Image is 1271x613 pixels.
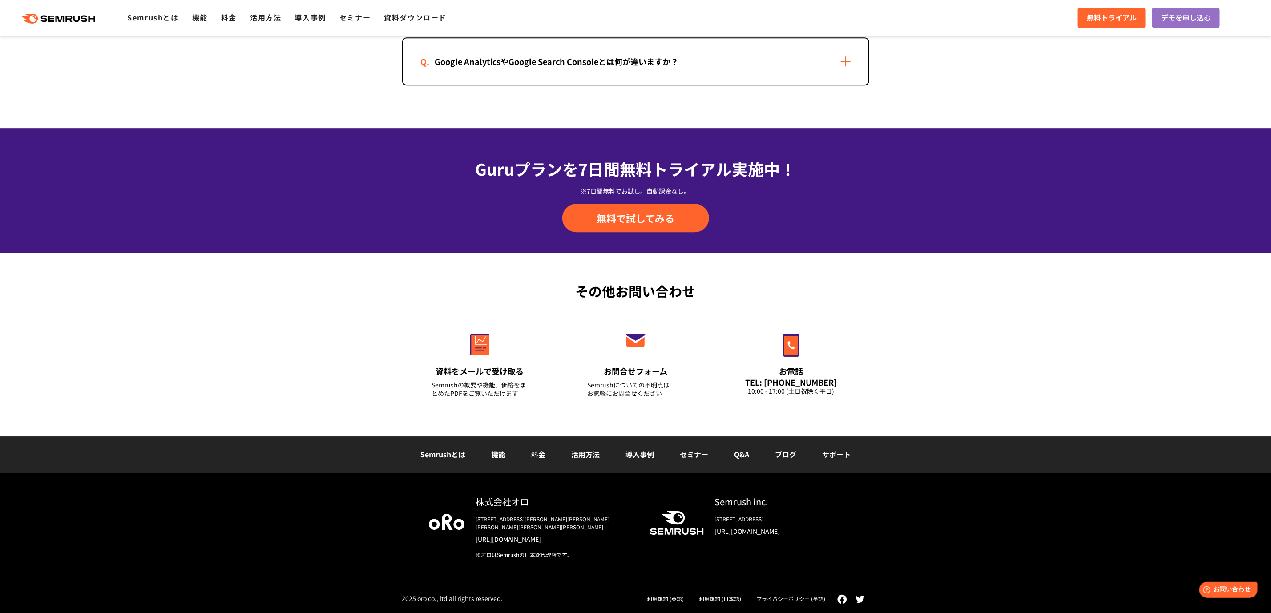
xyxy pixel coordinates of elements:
div: その他お問い合わせ [402,281,869,301]
div: 2025 oro co., ltd all rights reserved. [402,594,503,602]
div: 10:00 - 17:00 (土日祝除く平日) [743,387,839,395]
div: TEL: [PHONE_NUMBER] [743,377,839,387]
a: 導入事例 [295,12,326,23]
img: oro company [429,514,464,530]
a: Q&A [734,449,749,460]
a: ブログ [775,449,796,460]
span: 無料で試してみる [597,211,674,225]
a: デモを申し込む [1152,8,1220,28]
a: [URL][DOMAIN_NAME] [476,535,636,544]
a: 活用方法 [250,12,281,23]
div: Semrushの概要や機能、価格をまとめたPDFをご覧いただけます [432,381,528,398]
a: 活用方法 [571,449,600,460]
div: ※オロはSemrushの日本総代理店です。 [476,551,636,559]
a: 資料ダウンロード [384,12,447,23]
span: デモを申し込む [1161,12,1211,24]
a: 資料をメールで受け取る Semrushの概要や機能、価格をまとめたPDFをご覧いただけます [413,315,547,409]
div: 資料をメールで受け取る [432,366,528,377]
div: Semrushについての不明点は お気軽にお問合せください [588,381,684,398]
img: twitter [856,596,865,603]
a: 導入事例 [625,449,654,460]
iframe: Help widget launcher [1192,578,1261,603]
img: facebook [837,594,847,604]
a: Semrushとは [127,12,178,23]
a: 無料トライアル [1078,8,1146,28]
a: 料金 [221,12,237,23]
div: お問合せフォーム [588,366,684,377]
div: お電話 [743,366,839,377]
a: 機能 [491,449,505,460]
div: [STREET_ADDRESS][PERSON_NAME][PERSON_NAME][PERSON_NAME][PERSON_NAME][PERSON_NAME] [476,515,636,531]
a: セミナー [680,449,708,460]
a: [URL][DOMAIN_NAME] [715,527,843,536]
a: プライバシーポリシー (英語) [756,595,825,602]
a: Semrushとは [420,449,465,460]
div: 株式会社オロ [476,495,636,508]
div: Guruプランを7日間 [402,157,869,181]
a: 利用規約 (日本語) [699,595,741,602]
div: Semrush inc. [715,495,843,508]
div: [STREET_ADDRESS] [715,515,843,523]
span: 無料トライアル実施中！ [620,157,796,180]
span: 無料トライアル [1087,12,1137,24]
div: Google AnalyticsやGoogle Search Consoleとは何が違いますか？ [421,55,693,68]
a: 機能 [192,12,208,23]
a: セミナー [339,12,371,23]
a: お問合せフォーム Semrushについての不明点はお気軽にお問合せください [569,315,702,409]
a: サポート [822,449,851,460]
a: 利用規約 (英語) [647,595,684,602]
div: ※7日間無料でお試し。自動課金なし。 [402,186,869,195]
a: 無料で試してみる [562,204,709,232]
a: 料金 [531,449,545,460]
